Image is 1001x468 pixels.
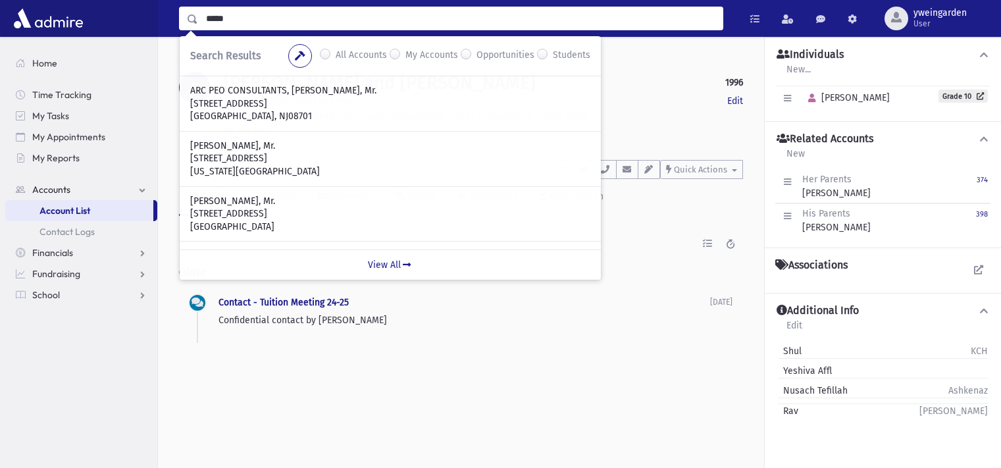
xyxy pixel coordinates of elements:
[977,176,988,184] small: 374
[913,18,967,29] span: User
[5,147,157,169] a: My Reports
[32,289,60,301] span: School
[32,110,69,122] span: My Tasks
[5,200,153,221] a: Account List
[32,152,80,164] span: My Reports
[5,105,157,126] a: My Tasks
[778,364,832,378] span: Yeshiva Affl
[775,259,848,272] h4: Associations
[179,53,227,72] nav: breadcrumb
[32,247,73,259] span: Financials
[777,304,859,318] h4: Additional Info
[190,207,590,221] p: [STREET_ADDRESS]
[190,97,590,111] p: [STREET_ADDRESS]
[948,384,988,398] span: Ashkenaz
[405,48,458,64] label: My Accounts
[660,160,743,179] button: Quick Actions
[39,226,95,238] span: Contact Logs
[786,146,806,170] a: New
[778,404,798,418] span: Rav
[179,54,227,65] a: Accounts
[976,207,988,234] a: 398
[11,5,86,32] img: AdmirePro
[32,57,57,69] span: Home
[32,131,105,143] span: My Appointments
[786,62,811,86] a: New...
[190,140,590,153] p: [PERSON_NAME], Mr.
[674,165,727,174] span: Quick Actions
[777,132,873,146] h4: Related Accounts
[190,221,590,234] p: [GEOGRAPHIC_DATA]
[710,298,732,307] span: [DATE]
[977,172,988,200] a: 374
[778,384,848,398] span: Nusach Tefillah
[218,313,710,327] p: Confidential contact by [PERSON_NAME]
[198,7,723,30] input: Search
[179,72,211,103] div: K
[727,94,743,108] a: Edit
[802,92,890,103] span: [PERSON_NAME]
[180,249,601,280] a: View All
[802,207,871,234] div: [PERSON_NAME]
[786,318,803,342] a: Edit
[919,404,988,418] span: [PERSON_NAME]
[5,221,157,242] a: Contact Logs
[190,110,590,123] p: [GEOGRAPHIC_DATA], NJ08701
[913,8,967,18] span: yweingarden
[725,76,743,90] strong: 1996
[32,268,80,280] span: Fundraising
[938,90,988,103] a: Grade 10
[476,48,534,64] label: Opportunities
[5,84,157,105] a: Time Tracking
[775,132,990,146] button: Related Accounts
[802,172,871,200] div: [PERSON_NAME]
[976,210,988,219] small: 398
[190,84,590,97] p: ARC PEO CONSULTANTS, [PERSON_NAME], Mr.
[39,205,90,217] span: Account List
[179,179,243,216] a: Activity
[5,126,157,147] a: My Appointments
[179,255,743,289] h2: Older
[802,174,852,185] span: Her Parents
[5,284,157,305] a: School
[190,195,590,208] p: [PERSON_NAME], Mr.
[971,344,988,358] span: KCH
[5,242,157,263] a: Financials
[218,297,349,308] a: Contact - Tuition Meeting 24-25
[553,48,590,64] label: Students
[32,89,91,101] span: Time Tracking
[5,53,157,74] a: Home
[775,304,990,318] button: Additional Info
[778,344,802,358] span: Shul
[190,152,590,165] p: [STREET_ADDRESS]
[802,208,850,219] span: His Parents
[5,179,157,200] a: Accounts
[190,49,261,62] span: Search Results
[32,184,70,195] span: Accounts
[777,48,844,62] h4: Individuals
[190,165,590,178] p: [US_STATE][GEOGRAPHIC_DATA]
[5,263,157,284] a: Fundraising
[336,48,387,64] label: All Accounts
[775,48,990,62] button: Individuals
